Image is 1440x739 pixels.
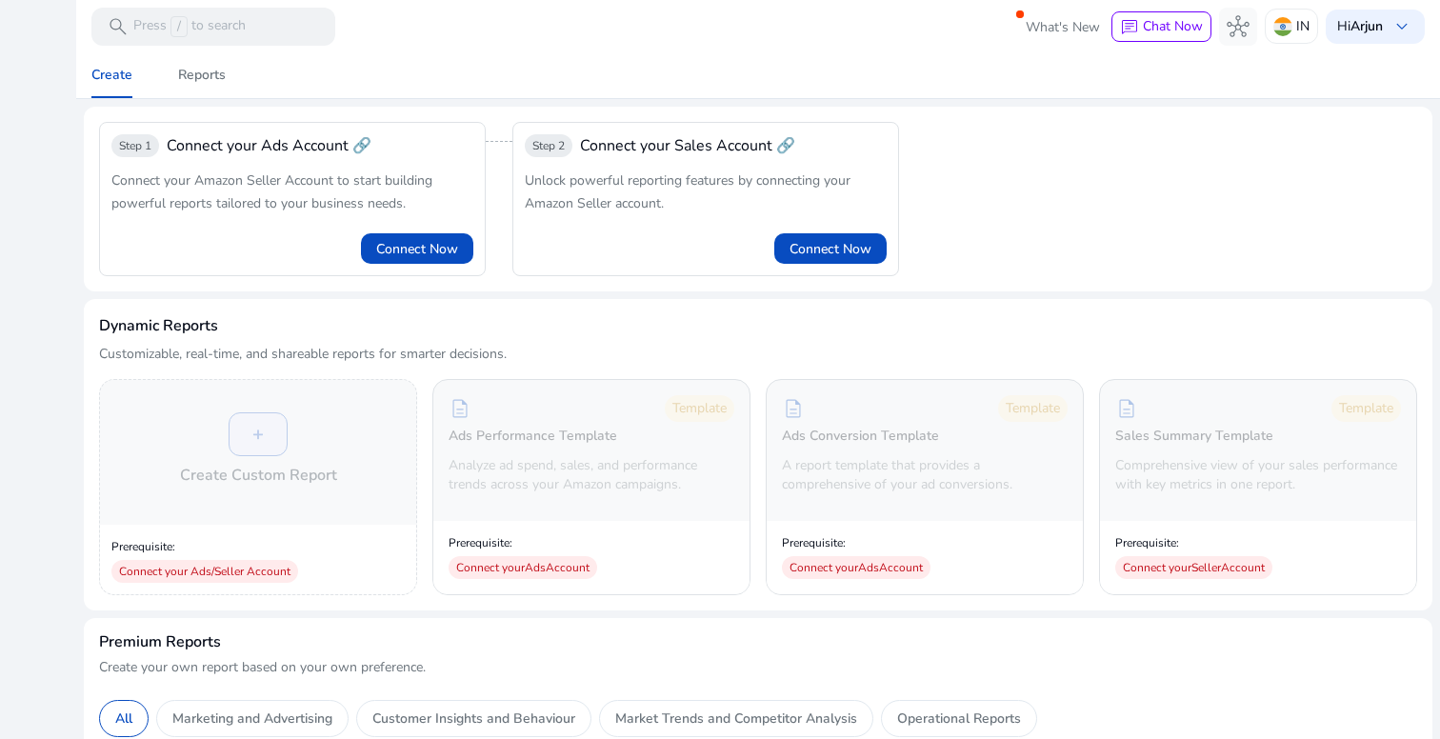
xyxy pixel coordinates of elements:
span: description [782,397,805,420]
span: hub [1227,15,1250,38]
h4: Premium Reports [99,633,221,651]
span: / [170,16,188,37]
span: Step 1 [119,138,151,153]
p: Prerequisite: [449,535,597,550]
span: Connect your Sales Account 🔗 [580,134,795,157]
p: Marketing and Advertising [172,709,332,729]
span: chat [1120,18,1139,37]
b: Arjun [1350,17,1383,35]
button: Connect Now [774,233,887,264]
h5: Sales Summary Template [1115,429,1273,445]
h5: Ads Conversion Template [782,429,939,445]
span: search [107,15,130,38]
div: Connect your Ads Account 🔗 [167,134,371,157]
span: Connect your Amazon Seller Account to start building powerful reports tailored to your business n... [111,171,432,212]
span: description [1115,397,1138,420]
div: Template [665,395,734,422]
p: IN [1296,10,1310,43]
span: Connect Now [376,239,458,259]
p: Hi [1337,20,1383,33]
p: Prerequisite: [1115,535,1272,550]
p: Customer Insights and Behaviour [372,709,575,729]
span: Step 2 [532,138,565,153]
div: Connect your Ads/Seller Account [111,560,298,583]
span: What's New [1026,10,1100,44]
p: Comprehensive view of your sales performance with key metrics in one report. [1115,456,1401,494]
span: Unlock powerful reporting features by connecting your Amazon Seller account. [525,171,850,212]
p: Market Trends and Competitor Analysis [615,709,857,729]
img: in.svg [1273,17,1292,36]
p: A report template that provides a comprehensive of your ad conversions. [782,456,1068,494]
h3: Dynamic Reports [99,314,218,337]
p: Create your own report based on your own preference. [99,658,1417,677]
div: + [229,412,288,456]
h5: Ads Performance Template [449,429,617,445]
p: All [115,709,132,729]
div: Reports [178,69,226,82]
p: Customizable, real-time, and shareable reports for smarter decisions. [99,345,507,364]
span: Connect Now [790,239,871,259]
span: Chat Now [1143,17,1203,35]
div: Connect your Seller Account [1115,556,1272,579]
p: Analyze ad spend, sales, and performance trends across your Amazon campaigns. [449,456,734,494]
p: Prerequisite: [111,539,405,554]
span: keyboard_arrow_down [1390,15,1413,38]
button: chatChat Now [1111,11,1211,42]
div: Create [91,69,132,82]
p: Operational Reports [897,709,1021,729]
button: hub [1219,8,1257,46]
h4: Create Custom Report [180,464,337,487]
div: Template [998,395,1068,422]
div: Template [1331,395,1401,422]
span: description [449,397,471,420]
div: Connect your Ads Account [782,556,930,579]
p: Prerequisite: [782,535,930,550]
button: Connect Now [361,233,473,264]
div: Connect your Ads Account [449,556,597,579]
p: Press to search [133,16,246,37]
